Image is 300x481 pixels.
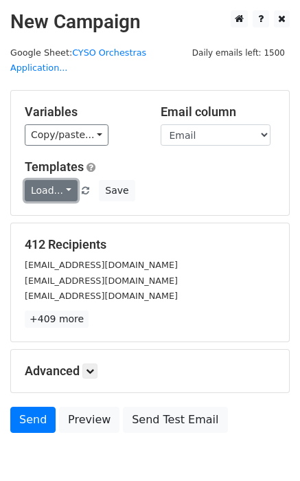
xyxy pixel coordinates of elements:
h5: 412 Recipients [25,237,275,252]
h5: Advanced [25,363,275,379]
small: [EMAIL_ADDRESS][DOMAIN_NAME] [25,260,178,270]
span: Daily emails left: 1500 [187,45,290,60]
a: Send Test Email [123,407,227,433]
a: +409 more [25,311,89,328]
a: Copy/paste... [25,124,108,146]
small: Google Sheet: [10,47,146,74]
a: Preview [59,407,119,433]
h5: Email column [161,104,276,120]
a: CYSO Orchestras Application... [10,47,146,74]
h5: Variables [25,104,140,120]
small: [EMAIL_ADDRESS][DOMAIN_NAME] [25,291,178,301]
a: Daily emails left: 1500 [187,47,290,58]
button: Save [99,180,135,201]
small: [EMAIL_ADDRESS][DOMAIN_NAME] [25,276,178,286]
a: Load... [25,180,78,201]
iframe: Chat Widget [231,415,300,481]
h2: New Campaign [10,10,290,34]
a: Send [10,407,56,433]
a: Templates [25,159,84,174]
